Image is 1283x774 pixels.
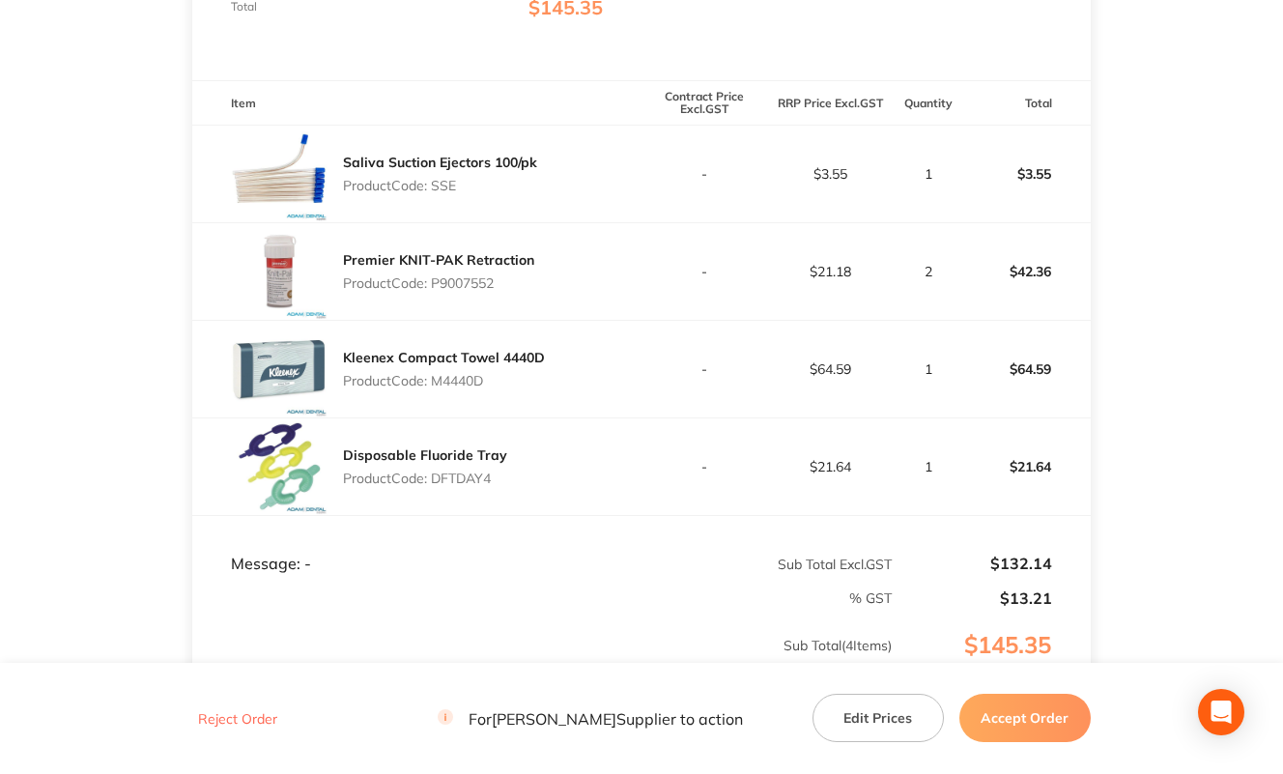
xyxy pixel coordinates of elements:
p: $42.36 [966,248,1090,295]
p: 2 [894,264,963,279]
td: Message: - [192,516,641,574]
p: - [642,166,766,182]
img: bHIwOW5xZQ [231,126,328,222]
p: Product Code: DFTDAY4 [343,471,507,486]
th: Contract Price Excl. GST [641,80,767,126]
button: Edit Prices [813,694,944,742]
div: Open Intercom Messenger [1198,689,1244,735]
p: Product Code: SSE [343,178,537,193]
a: Saliva Suction Ejectors 100/pk [343,154,537,171]
p: Product Code: P9007552 [343,275,534,291]
p: $3.55 [768,166,892,182]
p: $132.14 [894,555,1052,572]
a: Premier KNIT-PAK Retraction [343,251,534,269]
p: $145.35 [894,632,1090,698]
p: $13.21 [894,589,1052,607]
th: Total [965,80,1091,126]
th: RRP Price Excl. GST [767,80,893,126]
p: - [642,459,766,474]
p: - [642,264,766,279]
p: 1 [894,166,963,182]
th: Item [192,80,641,126]
a: Kleenex Compact Towel 4440D [343,349,545,366]
p: - [642,361,766,377]
p: Sub Total ( 4 Items) [193,638,892,692]
button: Reject Order [192,710,283,728]
img: ZDU2emtyZQ [231,418,328,515]
p: 1 [894,459,963,474]
p: Sub Total Excl. GST [642,557,892,572]
button: Accept Order [959,694,1091,742]
a: Disposable Fluoride Tray [343,446,507,464]
p: $64.59 [768,361,892,377]
p: $21.18 [768,264,892,279]
img: N3gwcnh6OQ [231,321,328,417]
p: $21.64 [768,459,892,474]
p: $64.59 [966,346,1090,392]
p: For [PERSON_NAME] Supplier to action [438,709,743,728]
p: 1 [894,361,963,377]
th: Quantity [893,80,964,126]
img: cjYwc3RpeA [231,223,328,320]
p: $3.55 [966,151,1090,197]
p: % GST [193,590,892,606]
p: Product Code: M4440D [343,373,545,388]
p: $21.64 [966,444,1090,490]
